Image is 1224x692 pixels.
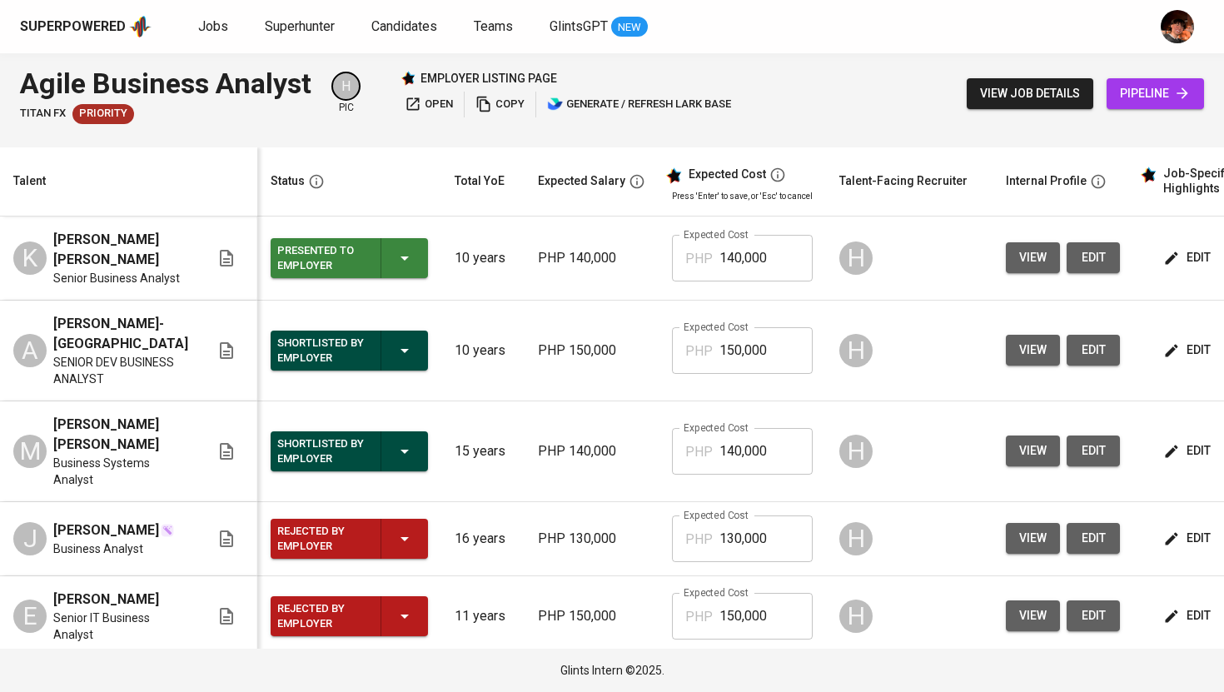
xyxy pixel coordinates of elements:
[401,92,457,117] button: open
[550,18,608,34] span: GlintsGPT
[611,19,648,36] span: NEW
[1167,340,1211,361] span: edit
[1019,340,1047,361] span: view
[455,341,511,361] p: 10 years
[538,248,645,268] p: PHP 140,000
[839,600,873,633] div: H
[672,190,813,202] p: Press 'Enter' to save, or 'Esc' to cancel
[331,72,361,101] div: H
[20,63,311,104] div: Agile Business Analyst
[1167,247,1211,268] span: edit
[1161,10,1194,43] img: diemas@glints.com
[1067,335,1120,366] button: edit
[277,240,367,276] div: Presented to Employer
[1167,605,1211,626] span: edit
[1080,605,1107,626] span: edit
[967,78,1093,109] button: view job details
[455,606,511,626] p: 11 years
[13,600,47,633] div: E
[455,248,511,268] p: 10 years
[277,520,367,557] div: Rejected by Employer
[271,171,305,192] div: Status
[1080,340,1107,361] span: edit
[1107,78,1204,109] a: pipeline
[1160,242,1217,273] button: edit
[839,171,968,192] div: Talent-Facing Recruiter
[265,17,338,37] a: Superhunter
[839,522,873,555] div: H
[20,14,152,39] a: Superpoweredapp logo
[1067,600,1120,631] button: edit
[53,540,143,557] span: Business Analyst
[665,167,682,184] img: glints_star.svg
[271,596,428,636] button: Rejected by Employer
[13,171,46,192] div: Talent
[401,71,415,86] img: Glints Star
[538,341,645,361] p: PHP 150,000
[839,435,873,468] div: H
[1067,523,1120,554] button: edit
[538,441,645,461] p: PHP 140,000
[685,530,713,550] p: PHP
[471,92,529,117] button: copy
[1006,523,1060,554] button: view
[53,314,188,354] span: [PERSON_NAME]-[GEOGRAPHIC_DATA]
[1006,171,1087,192] div: Internal Profile
[980,83,1080,104] span: view job details
[547,95,731,114] span: generate / refresh lark base
[685,607,713,627] p: PHP
[543,92,735,117] button: lark generate / refresh lark base
[271,519,428,559] button: Rejected by Employer
[277,433,367,470] div: Shortlisted by Employer
[839,334,873,367] div: H
[1080,441,1107,461] span: edit
[839,241,873,275] div: H
[13,435,47,468] div: M
[538,606,645,626] p: PHP 150,000
[72,104,134,124] div: New Job received from Demand Team
[271,331,428,371] button: Shortlisted by Employer
[198,17,231,37] a: Jobs
[53,520,159,540] span: [PERSON_NAME]
[72,106,134,122] span: Priority
[53,610,190,643] span: Senior IT Business Analyst
[53,455,190,488] span: Business Systems Analyst
[53,590,159,610] span: [PERSON_NAME]
[198,18,228,34] span: Jobs
[1080,528,1107,549] span: edit
[1160,436,1217,466] button: edit
[1019,247,1047,268] span: view
[550,17,648,37] a: GlintsGPT NEW
[685,341,713,361] p: PHP
[277,598,367,635] div: Rejected by Employer
[1006,600,1060,631] button: view
[13,334,47,367] div: A
[371,17,440,37] a: Candidates
[1067,242,1120,273] button: edit
[1160,335,1217,366] button: edit
[474,18,513,34] span: Teams
[1019,528,1047,549] span: view
[1006,335,1060,366] button: view
[331,72,361,115] div: pic
[420,70,557,87] p: employer listing page
[1120,83,1191,104] span: pipeline
[1160,523,1217,554] button: edit
[475,95,525,114] span: copy
[538,171,625,192] div: Expected Salary
[271,238,428,278] button: Presented to Employer
[265,18,335,34] span: Superhunter
[13,522,47,555] div: J
[53,415,190,455] span: [PERSON_NAME] [PERSON_NAME]
[20,106,66,122] span: Titan FX
[53,230,190,270] span: [PERSON_NAME] [PERSON_NAME]
[371,18,437,34] span: Candidates
[1167,528,1211,549] span: edit
[685,442,713,462] p: PHP
[1067,436,1120,466] button: edit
